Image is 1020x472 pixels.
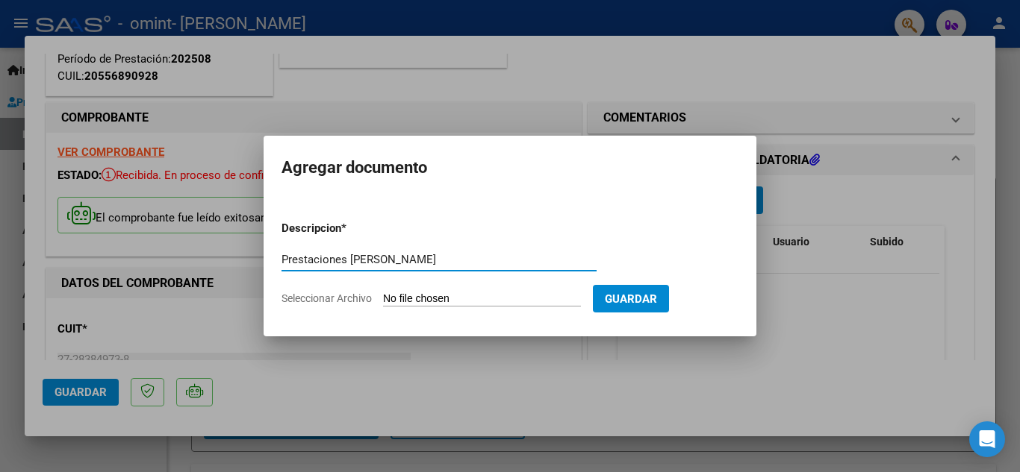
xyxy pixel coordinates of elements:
[282,154,738,182] h2: Agregar documento
[593,285,669,312] button: Guardar
[969,421,1005,457] div: Open Intercom Messenger
[605,292,657,306] span: Guardar
[282,292,372,304] span: Seleccionar Archivo
[282,220,419,237] p: Descripcion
